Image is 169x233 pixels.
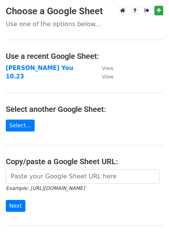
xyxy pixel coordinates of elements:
[6,73,24,80] a: 10.23
[102,65,114,71] small: View
[6,185,85,191] small: Example: [URL][DOMAIN_NAME]
[94,73,114,80] a: View
[6,65,73,72] a: [PERSON_NAME] You
[6,52,163,61] h4: Use a recent Google Sheet:
[6,200,25,212] input: Next
[131,196,169,233] iframe: Chat Widget
[6,20,163,28] p: Use one of the options below...
[6,169,159,184] input: Paste your Google Sheet URL here
[6,157,163,166] h4: Copy/paste a Google Sheet URL:
[94,65,114,72] a: View
[6,120,35,131] a: Select...
[102,74,114,80] small: View
[6,105,163,114] h4: Select another Google Sheet:
[6,6,163,17] h3: Choose a Google Sheet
